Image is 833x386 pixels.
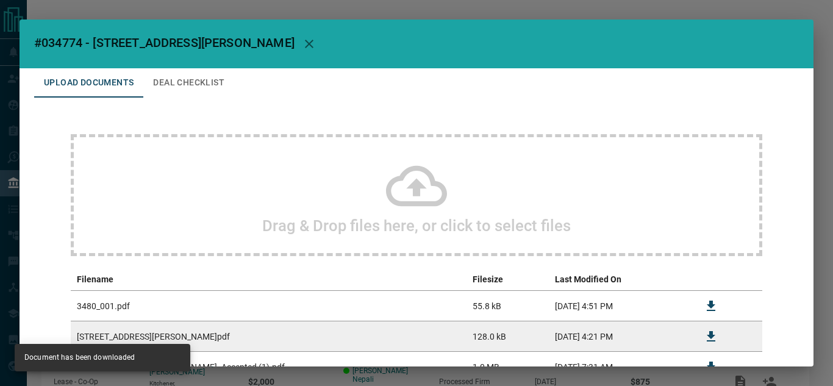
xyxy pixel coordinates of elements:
th: download action column [690,268,732,291]
button: Deal Checklist [143,68,234,98]
th: Filesize [467,268,549,291]
td: [DATE] 7:31 AM [549,352,690,382]
div: Document has been downloaded [24,348,135,368]
button: Download [696,322,726,351]
td: [STREET_ADDRESS][PERSON_NAME] -Accepted (1).pdf [71,352,467,382]
th: Last Modified On [549,268,690,291]
td: 1.0 MB [467,352,549,382]
td: 3480_001.pdf [71,291,467,321]
button: Download [696,291,726,321]
div: Drag & Drop files here, or click to select files [71,134,762,256]
button: Upload Documents [34,68,143,98]
td: [DATE] 4:21 PM [549,321,690,352]
th: Filename [71,268,467,291]
td: 55.8 kB [467,291,549,321]
th: delete file action column [732,268,762,291]
h2: Drag & Drop files here, or click to select files [262,216,571,235]
span: #034774 - [STREET_ADDRESS][PERSON_NAME] [34,35,295,50]
td: [DATE] 4:51 PM [549,291,690,321]
button: Download [696,352,726,382]
td: [STREET_ADDRESS][PERSON_NAME]pdf [71,321,467,352]
td: 128.0 kB [467,321,549,352]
